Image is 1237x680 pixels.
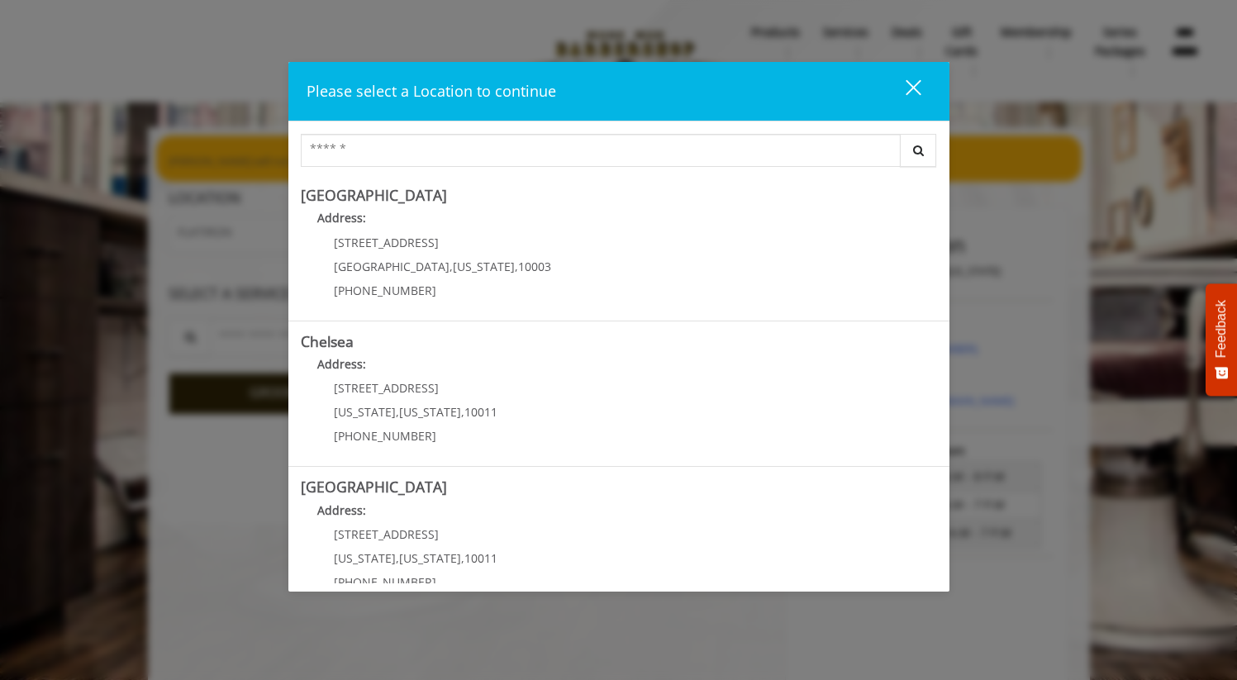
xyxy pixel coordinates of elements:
span: 10003 [518,259,551,274]
span: Please select a Location to continue [307,81,556,101]
b: [GEOGRAPHIC_DATA] [301,185,447,205]
span: [US_STATE] [399,550,461,566]
input: Search Center [301,134,901,167]
span: , [515,259,518,274]
button: Feedback - Show survey [1206,283,1237,396]
span: , [396,550,399,566]
span: [PHONE_NUMBER] [334,428,436,444]
b: Address: [317,356,366,372]
span: [STREET_ADDRESS] [334,235,439,250]
div: close dialog [887,78,920,103]
span: , [461,404,464,420]
span: [PHONE_NUMBER] [334,574,436,590]
span: , [450,259,453,274]
span: 10011 [464,550,497,566]
span: , [396,404,399,420]
span: [US_STATE] [334,550,396,566]
button: close dialog [875,74,931,108]
b: Address: [317,210,366,226]
span: , [461,550,464,566]
span: [US_STATE] [334,404,396,420]
i: Search button [909,145,928,156]
b: Address: [317,502,366,518]
span: [PHONE_NUMBER] [334,283,436,298]
b: [GEOGRAPHIC_DATA] [301,477,447,497]
span: 10011 [464,404,497,420]
span: [US_STATE] [399,404,461,420]
span: [GEOGRAPHIC_DATA] [334,259,450,274]
span: [STREET_ADDRESS] [334,380,439,396]
span: [US_STATE] [453,259,515,274]
span: [STREET_ADDRESS] [334,526,439,542]
div: Center Select [301,134,937,175]
b: Chelsea [301,331,354,351]
span: Feedback [1214,300,1229,358]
